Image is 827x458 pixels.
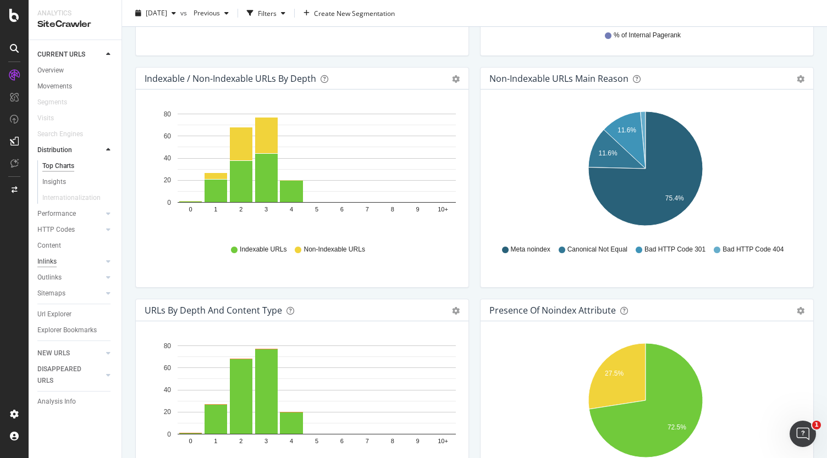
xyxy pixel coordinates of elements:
div: Performance [37,208,76,220]
div: SiteCrawler [37,18,113,31]
div: Outlinks [37,272,62,283]
a: Overview [37,65,114,76]
div: DISAPPEARED URLS [37,364,93,387]
text: 10+ [438,438,448,445]
text: 4 [290,438,293,445]
text: 20 [164,409,172,416]
a: Visits [37,113,65,124]
a: NEW URLS [37,348,103,359]
span: Meta noindex [511,245,550,254]
div: Movements [37,81,72,92]
span: Non-Indexable URLs [304,245,365,254]
a: Analysis Info [37,396,114,407]
div: Visits [37,113,54,124]
span: % of Internal Pagerank [614,31,681,40]
a: Content [37,240,114,252]
text: 40 [164,154,172,162]
text: 0 [167,199,171,206]
div: gear [797,307,804,315]
text: 8 [391,438,394,445]
a: CURRENT URLS [37,49,103,60]
text: 9 [416,438,420,445]
iframe: Intercom live chat [790,421,816,447]
span: Bad HTTP Code 301 [644,245,705,254]
text: 0 [189,206,192,213]
div: URLs by Depth and Content Type [145,305,282,316]
text: 1 [214,438,217,445]
button: Filters [242,4,290,22]
text: 3 [264,438,268,445]
text: 6 [340,438,344,445]
text: 1 [214,206,217,213]
text: 11.6% [599,149,618,157]
div: Distribution [37,144,72,156]
div: Analytics [37,9,113,18]
a: Internationalization [42,192,112,204]
a: Insights [42,176,114,188]
span: Indexable URLs [240,245,286,254]
button: Previous [189,4,233,22]
text: 7 [366,438,369,445]
text: 4 [290,206,293,213]
a: Movements [37,81,114,92]
text: 5 [315,438,318,445]
a: Search Engines [37,129,94,140]
span: 2025 Sep. 12th [146,8,167,18]
div: Internationalization [42,192,101,204]
div: gear [452,75,460,83]
text: 3 [264,206,268,213]
a: Url Explorer [37,309,114,320]
text: 6 [340,206,344,213]
text: 7 [366,206,369,213]
a: Explorer Bookmarks [37,325,114,336]
text: 0 [189,438,192,445]
a: Inlinks [37,256,103,267]
a: Distribution [37,144,103,156]
text: 20 [164,177,172,185]
text: 60 [164,364,172,372]
span: Create New Segmentation [314,8,395,18]
div: Url Explorer [37,309,71,320]
a: Sitemaps [37,288,103,299]
button: Create New Segmentation [299,4,399,22]
text: 27.5% [605,370,624,378]
a: Segments [37,97,78,108]
text: 80 [164,110,172,118]
text: 10+ [438,206,448,213]
div: Analysis Info [37,396,76,407]
div: Content [37,240,61,252]
a: Outlinks [37,272,103,283]
span: vs [180,8,189,18]
div: Presence of noindex attribute [489,305,616,316]
div: Insights [42,176,66,188]
text: 80 [164,342,172,350]
text: 2 [239,206,242,213]
text: 60 [164,132,172,140]
svg: A chart. [145,107,456,234]
div: NEW URLS [37,348,70,359]
div: Segments [37,97,67,108]
div: Inlinks [37,256,57,267]
div: gear [797,75,804,83]
div: Sitemaps [37,288,65,299]
text: 75.4% [665,194,684,202]
a: HTTP Codes [37,224,103,236]
div: CURRENT URLS [37,49,85,60]
span: Bad HTTP Code 404 [723,245,784,254]
a: Top Charts [42,160,114,172]
svg: A chart. [489,107,801,234]
text: 5 [315,206,318,213]
text: 2 [239,438,242,445]
text: 72.5% [668,423,686,431]
div: HTTP Codes [37,224,75,236]
text: 9 [416,206,420,213]
div: gear [452,307,460,315]
text: 11.6% [618,126,636,134]
div: Top Charts [42,160,74,172]
text: 40 [164,386,172,394]
div: Overview [37,65,64,76]
a: DISAPPEARED URLS [37,364,103,387]
span: 1 [812,421,821,429]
